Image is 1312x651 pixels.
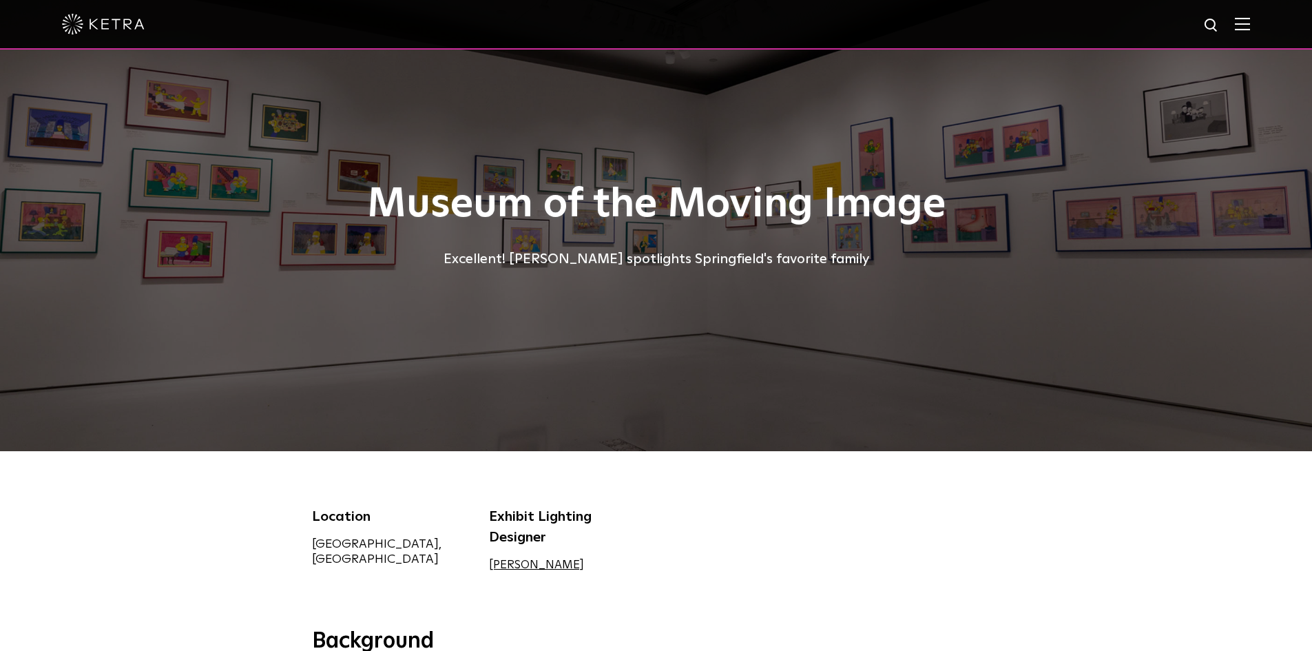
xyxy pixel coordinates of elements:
div: Location [312,506,469,527]
a: [PERSON_NAME] [489,559,584,571]
h1: Museum of the Moving Image [312,182,1001,227]
img: search icon [1203,17,1220,34]
img: ketra-logo-2019-white [62,14,145,34]
img: Hamburger%20Nav.svg [1235,17,1250,30]
div: Exhibit Lighting Designer [489,506,646,548]
div: Excellent! [PERSON_NAME] spotlights Springfield's favorite family [312,248,1001,270]
div: [GEOGRAPHIC_DATA], [GEOGRAPHIC_DATA] [312,537,469,567]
